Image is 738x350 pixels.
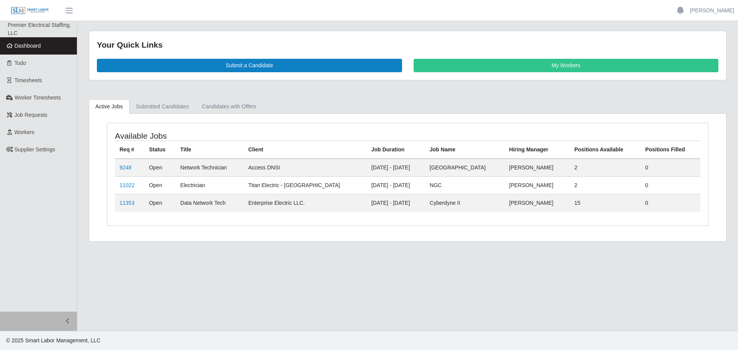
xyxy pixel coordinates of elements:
span: Dashboard [15,43,41,49]
th: Client [244,141,367,159]
h4: Available Jobs [115,131,352,141]
td: [PERSON_NAME] [505,159,570,177]
span: Workers [15,129,35,135]
th: Positions Filled [641,141,700,159]
td: [GEOGRAPHIC_DATA] [425,159,505,177]
a: Submit a Candidate [97,59,402,72]
th: Job Name [425,141,505,159]
span: Todo [15,60,26,66]
td: 0 [641,159,700,177]
td: Open [145,194,176,212]
td: [DATE] - [DATE] [367,159,425,177]
td: [DATE] - [DATE] [367,176,425,194]
td: [PERSON_NAME] [505,176,570,194]
td: 2 [570,159,640,177]
span: © 2025 Smart Labor Management, LLC [6,337,100,343]
td: Access DNSI [244,159,367,177]
td: 0 [641,176,700,194]
th: Title [176,141,244,159]
th: Positions Available [570,141,640,159]
a: Candidates with Offers [195,99,263,114]
td: Network Technician [176,159,244,177]
td: Open [145,159,176,177]
span: Premier Electrical Staffing, LLC [8,22,71,36]
a: My Workers [414,59,719,72]
a: [PERSON_NAME] [690,7,734,15]
div: Your Quick Links [97,39,718,51]
td: Open [145,176,176,194]
a: Submitted Candidates [130,99,196,114]
th: Job Duration [367,141,425,159]
th: Hiring Manager [505,141,570,159]
td: [DATE] - [DATE] [367,194,425,212]
td: 0 [641,194,700,212]
td: Titan Electric - [GEOGRAPHIC_DATA] [244,176,367,194]
th: Req # [115,141,145,159]
a: 9248 [120,164,131,171]
td: NGC [425,176,505,194]
a: Active Jobs [89,99,130,114]
td: Cyberdyne II [425,194,505,212]
td: 2 [570,176,640,194]
td: [PERSON_NAME] [505,194,570,212]
a: 11353 [120,200,135,206]
td: Enterprise Electric LLC. [244,194,367,212]
td: 15 [570,194,640,212]
a: 11022 [120,182,135,188]
span: Job Requests [15,112,48,118]
span: Supplier Settings [15,146,55,153]
span: Worker Timesheets [15,95,61,101]
td: Electrician [176,176,244,194]
span: Timesheets [15,77,42,83]
th: Status [145,141,176,159]
td: Data Network Tech [176,194,244,212]
img: SLM Logo [11,7,49,15]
